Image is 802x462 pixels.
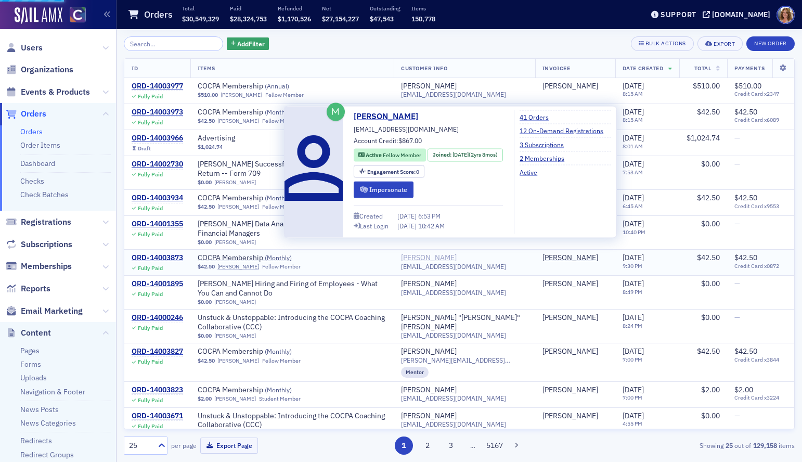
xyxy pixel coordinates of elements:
time: 8:24 PM [623,322,642,329]
div: Fellow Member [262,203,301,210]
span: $42.50 [198,118,215,124]
a: ORD-14003671 [132,412,183,421]
div: Fellow Member [262,263,301,270]
div: [PERSON_NAME] [542,412,598,421]
a: Events & Products [6,86,90,98]
span: $42.50 [734,346,757,356]
a: [PERSON_NAME] [401,253,457,263]
span: $42.50 [697,253,720,262]
a: [PERSON_NAME] "[PERSON_NAME]" [PERSON_NAME] [401,313,528,331]
time: 8:49 PM [623,288,642,296]
a: Memberships [6,261,72,272]
p: Items [411,5,435,12]
span: [EMAIL_ADDRESS][DOMAIN_NAME] [401,289,506,297]
a: [PERSON_NAME] [214,299,256,305]
button: 3 [442,437,460,455]
a: Checks [20,176,44,186]
span: ( Monthly ) [265,194,292,202]
span: Add Filter [237,39,265,48]
span: [EMAIL_ADDRESS][DOMAIN_NAME] [401,91,506,98]
div: 25 [129,440,152,451]
span: Active [366,151,383,159]
span: $510.00 [734,81,761,91]
div: Account Credit: [354,135,422,147]
a: COCPA Membership (Monthly) [198,386,329,395]
span: Carla Hoover [542,412,608,421]
a: [PERSON_NAME] [542,279,598,289]
a: [PERSON_NAME] [214,332,256,339]
span: $1,024.74 [687,133,720,143]
span: ( Monthly ) [265,386,292,394]
button: Export Page [200,438,258,454]
a: [PERSON_NAME] [542,347,598,356]
span: Date Created [623,65,663,72]
a: ORD-14001355 [132,220,183,229]
span: Fellow Member [383,151,421,159]
span: $1,170,526 [278,15,311,23]
span: Credit Card x9553 [734,203,787,210]
a: [PERSON_NAME] [542,313,598,323]
a: Active [520,167,545,176]
span: [DATE] [623,313,644,322]
a: 2 Memberships [520,153,572,163]
strong: 25 [723,441,734,450]
a: 3 Subscriptions [520,139,572,149]
span: $0.00 [198,299,212,305]
a: ORD-14000246 [132,313,183,323]
span: Brian Cortez [542,347,608,356]
span: $42.50 [198,203,215,210]
button: New Order [746,36,795,51]
time: 7:53 AM [623,169,643,176]
img: SailAMX [15,7,62,24]
span: Total [694,65,712,72]
time: 6:45 AM [623,202,643,210]
a: Reports [6,283,50,294]
time: 10:40 PM [623,228,645,236]
span: COCPA Membership [198,82,329,91]
span: Surgent's Successfully Completing a Gift Tax Return -- Form 709 [198,160,386,178]
span: Kyle Egbert [542,82,608,91]
span: [DATE] [397,221,418,229]
span: 10:42 AM [418,221,445,229]
a: [PERSON_NAME] [401,347,457,356]
span: [DATE] [623,133,644,143]
span: [DATE] [623,219,644,228]
span: COCPA Membership [198,347,329,356]
span: $0.00 [198,332,212,339]
p: Net [322,5,359,12]
a: New Order [746,38,795,47]
div: [PERSON_NAME] [401,386,457,395]
div: Fully Paid [138,205,163,212]
span: [DATE] [623,411,644,420]
a: COCPA Membership (Monthly) [198,194,329,203]
strong: 129,158 [751,441,779,450]
a: COCPA Membership (Monthly) [198,108,329,117]
a: Users [6,42,43,54]
span: ( Monthly ) [265,253,292,262]
span: Profile [777,6,795,24]
a: Unstuck & Unstoppable: Introducing the COCPA Coaching Collaborative (CCC) [198,313,386,331]
span: — [734,219,740,228]
span: $42.50 [198,263,215,270]
p: Total [182,5,219,12]
a: [PERSON_NAME] [214,179,256,186]
div: 0 [367,169,420,174]
button: Impersonate [354,182,413,198]
a: [PERSON_NAME] [217,357,259,364]
span: $1,024.74 [198,144,223,150]
time: 8:15 AM [623,90,643,97]
span: $42.50 [697,346,720,356]
a: Content [6,327,51,339]
div: [PERSON_NAME] [401,82,457,91]
span: Subscriptions [21,239,72,250]
a: [PERSON_NAME] [214,395,256,402]
a: Orders [6,108,46,120]
span: Surgent's Hiring and Firing of Employees - What You Can and Cannot Do [198,279,386,298]
span: Credit Card x2347 [734,91,787,97]
button: AddFilter [227,37,269,50]
a: Redirect Groups [20,450,74,459]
